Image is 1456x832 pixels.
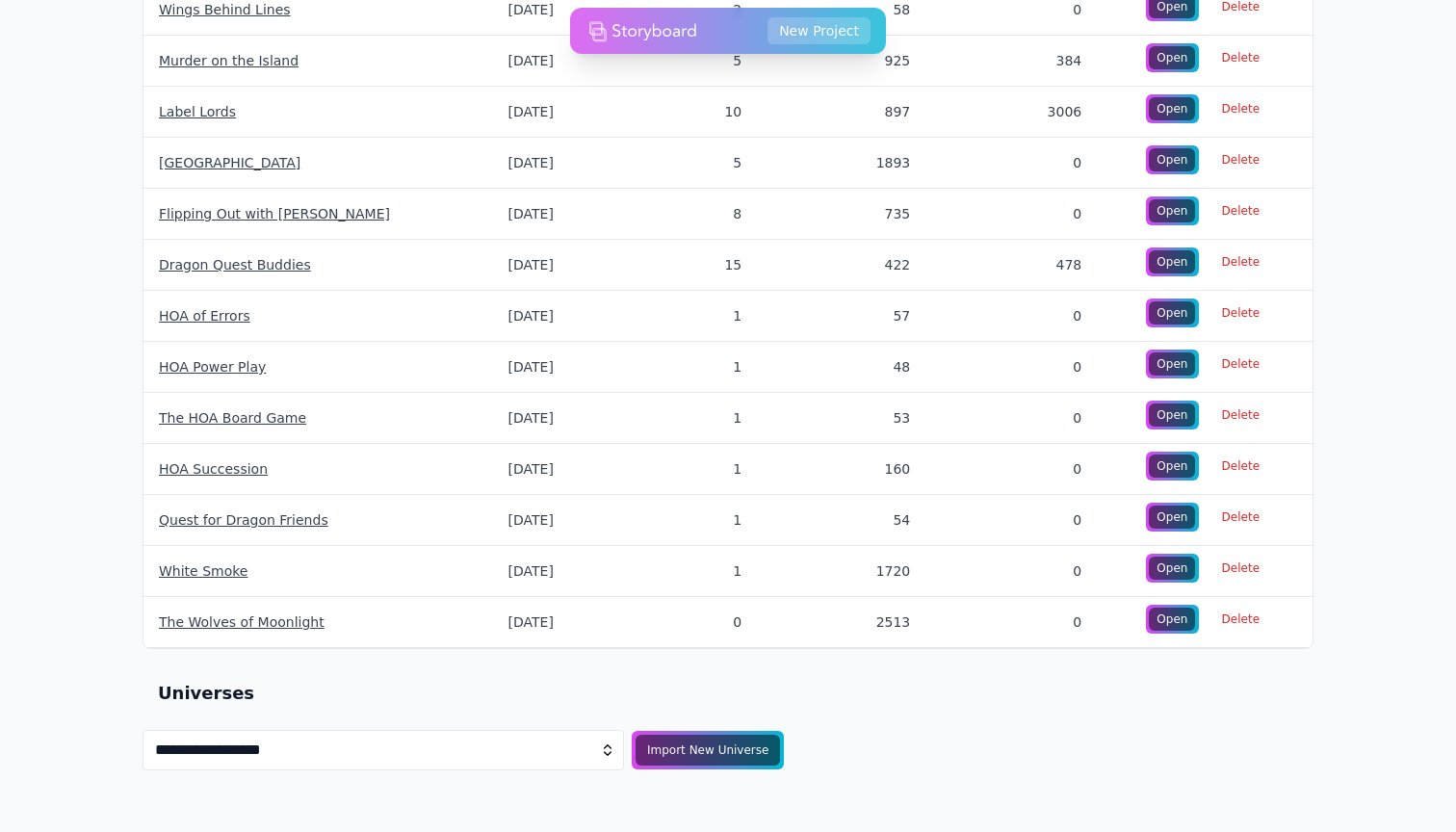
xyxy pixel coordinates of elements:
button: New Project [767,17,871,44]
a: Open [1146,145,1198,174]
div: Open [1149,608,1195,631]
a: Open [1146,94,1198,123]
a: Flipping Out with [PERSON_NAME] [159,206,390,221]
td: 735 [765,189,933,240]
a: The HOA Board Game [159,410,306,426]
span: Delete [1210,606,1271,633]
a: Open [1146,452,1198,481]
td: 160 [765,444,933,495]
td: 48 [765,342,933,393]
td: 0 [613,597,765,648]
a: White Smoke [159,563,247,579]
td: 8 [613,189,765,240]
td: 0 [933,291,1105,342]
td: 0 [933,342,1105,393]
td: [DATE] [493,342,614,393]
td: [DATE] [493,495,614,546]
td: 384 [933,36,1105,87]
td: 925 [765,36,933,87]
td: [DATE] [493,36,614,87]
td: 1 [613,546,765,597]
div: Open [1149,301,1195,325]
a: Murder on the Island [159,53,299,68]
td: [DATE] [493,393,614,444]
td: 1 [613,444,765,495]
a: [GEOGRAPHIC_DATA] [159,155,300,170]
span: Delete [1210,351,1271,377]
td: 422 [765,240,933,291]
img: storyboard [589,12,697,50]
td: 0 [933,597,1105,648]
span: Delete [1210,453,1271,480]
div: Open [1149,403,1195,427]
span: Delete [1210,299,1271,326]
div: Open [1149,250,1195,273]
div: Open [1149,455,1195,478]
a: Quest for Dragon Friends [159,512,328,528]
span: Delete [1210,95,1271,122]
td: 0 [933,393,1105,444]
a: HOA of Errors [159,308,250,324]
td: 5 [613,138,765,189]
span: Delete [1210,555,1271,582]
button: Import New Universe [632,731,784,769]
a: HOA Succession [159,461,268,477]
td: 5 [613,36,765,87]
td: [DATE] [493,444,614,495]
td: 478 [933,240,1105,291]
td: 54 [765,495,933,546]
td: 10 [613,87,765,138]
td: 1893 [765,138,933,189]
a: Open [1146,401,1198,429]
td: 0 [933,189,1105,240]
td: 53 [765,393,933,444]
span: Delete [1210,44,1271,71]
h2: Universes [158,680,254,707]
td: 0 [933,444,1105,495]
span: Delete [1210,504,1271,531]
a: Open [1146,247,1198,276]
div: Open [1149,199,1195,222]
td: [DATE] [493,138,614,189]
td: [DATE] [493,240,614,291]
div: Open [1149,506,1195,529]
td: 1 [613,342,765,393]
a: Open [1146,503,1198,532]
a: Label Lords [159,104,236,119]
a: Open [1146,350,1198,378]
td: [DATE] [493,87,614,138]
td: 1720 [765,546,933,597]
td: 57 [765,291,933,342]
td: 15 [613,240,765,291]
td: 0 [933,138,1105,189]
a: Open [1146,196,1198,225]
a: Wings Behind Lines [159,2,291,17]
a: Open [1146,43,1198,72]
td: [DATE] [493,189,614,240]
div: Open [1149,148,1195,171]
td: 1 [613,291,765,342]
span: Delete [1210,146,1271,173]
td: 1 [613,495,765,546]
a: Open [1146,605,1198,634]
td: 0 [933,495,1105,546]
span: Delete [1210,197,1271,224]
span: Delete [1210,248,1271,275]
a: The Wolves of Moonlight [159,614,325,630]
div: Open [1149,46,1195,69]
a: Open [1146,554,1198,583]
td: 1 [613,393,765,444]
div: Open [1149,557,1195,580]
td: 2513 [765,597,933,648]
div: Open [1149,97,1195,120]
span: Delete [1210,402,1271,429]
td: [DATE] [493,546,614,597]
td: 897 [765,87,933,138]
td: 3006 [933,87,1105,138]
td: 0 [933,546,1105,597]
td: [DATE] [493,597,614,648]
a: Dragon Quest Buddies [159,257,311,273]
a: Open [1146,299,1198,327]
div: Import New Universe [636,735,780,766]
